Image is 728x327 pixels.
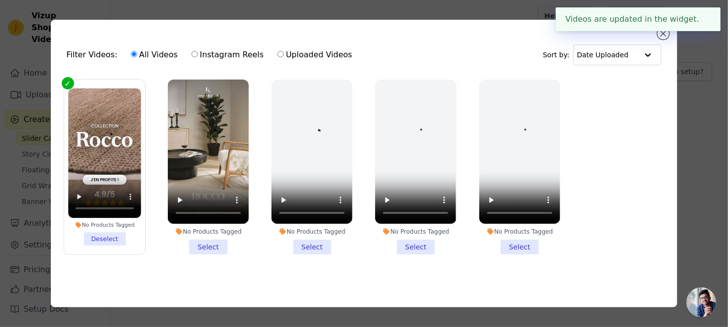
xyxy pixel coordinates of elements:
div: Videos are updated in the widget. [556,7,721,31]
div: No Products Tagged [479,228,560,236]
a: Ouvrir le chat [687,287,716,317]
button: Close modal [657,28,669,40]
label: Uploaded Videos [277,48,352,61]
label: Instagram Reels [191,48,264,61]
div: No Products Tagged [375,228,456,236]
div: No Products Tagged [271,228,352,236]
label: All Videos [130,48,178,61]
div: Filter Videos: [67,43,358,66]
div: No Products Tagged [68,222,141,229]
button: Close [699,13,711,25]
div: Sort by: [543,44,662,65]
div: No Products Tagged [168,228,249,236]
